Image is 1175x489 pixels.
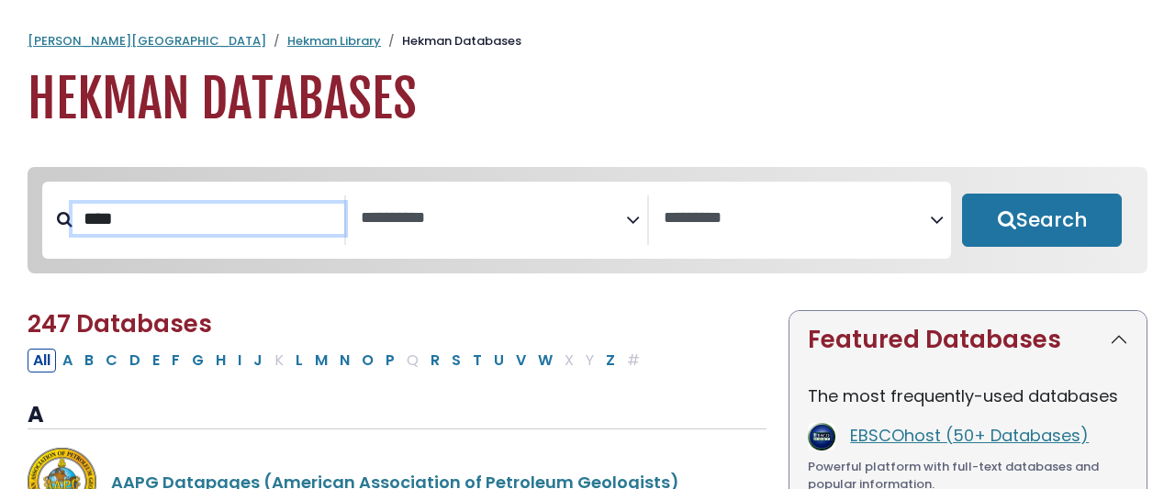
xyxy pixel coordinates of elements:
[789,311,1147,369] button: Featured Databases
[446,349,466,372] button: Filter Results S
[381,32,521,50] li: Hekman Databases
[290,349,308,372] button: Filter Results L
[425,349,445,372] button: Filter Results R
[57,349,78,372] button: Filter Results A
[287,32,381,50] a: Hekman Library
[380,349,400,372] button: Filter Results P
[510,349,532,372] button: Filter Results V
[808,383,1128,408] p: The most frequently-used databases
[467,349,487,372] button: Filter Results T
[28,32,266,50] a: [PERSON_NAME][GEOGRAPHIC_DATA]
[600,349,621,372] button: Filter Results Z
[73,204,344,234] input: Search database by title or keyword
[664,209,930,228] textarea: Search
[147,349,165,372] button: Filter Results E
[79,349,99,372] button: Filter Results B
[124,349,146,372] button: Filter Results D
[248,349,268,372] button: Filter Results J
[28,349,56,372] button: All
[361,209,627,228] textarea: Search
[210,349,231,372] button: Filter Results H
[850,424,1089,447] a: EBSCOhost (50+ Databases)
[356,349,379,372] button: Filter Results O
[232,349,247,372] button: Filter Results I
[488,349,509,372] button: Filter Results U
[166,349,185,372] button: Filter Results F
[28,69,1147,130] h1: Hekman Databases
[532,349,558,372] button: Filter Results W
[28,348,647,371] div: Alpha-list to filter by first letter of database name
[334,349,355,372] button: Filter Results N
[962,194,1122,247] button: Submit for Search Results
[100,349,123,372] button: Filter Results C
[28,402,767,429] h3: A
[28,167,1147,273] nav: Search filters
[186,349,209,372] button: Filter Results G
[309,349,333,372] button: Filter Results M
[28,307,212,340] span: 247 Databases
[28,32,1147,50] nav: breadcrumb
